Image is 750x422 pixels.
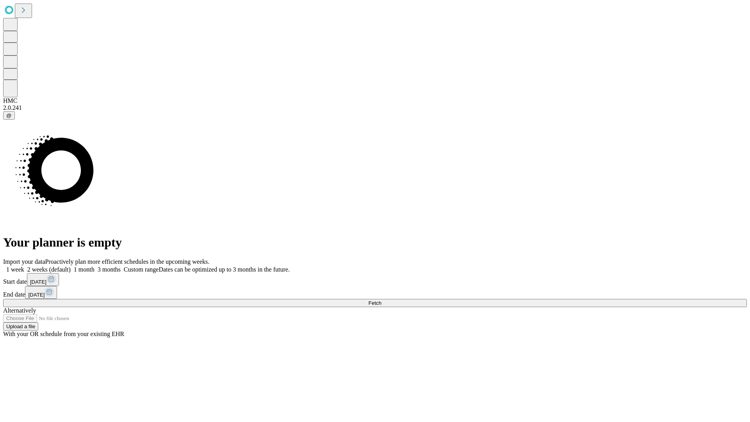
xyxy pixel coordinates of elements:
[98,266,121,273] span: 3 months
[159,266,289,273] span: Dates can be optimized up to 3 months in the future.
[3,111,15,120] button: @
[25,286,57,299] button: [DATE]
[3,299,747,307] button: Fetch
[6,266,24,273] span: 1 week
[368,300,381,306] span: Fetch
[3,307,36,314] span: Alternatively
[30,279,46,285] span: [DATE]
[3,235,747,250] h1: Your planner is empty
[27,266,71,273] span: 2 weeks (default)
[27,273,59,286] button: [DATE]
[3,97,747,104] div: HMC
[3,286,747,299] div: End date
[6,113,12,118] span: @
[3,258,45,265] span: Import your data
[124,266,159,273] span: Custom range
[28,292,45,298] span: [DATE]
[3,104,747,111] div: 2.0.241
[45,258,209,265] span: Proactively plan more efficient schedules in the upcoming weeks.
[3,273,747,286] div: Start date
[3,322,38,331] button: Upload a file
[74,266,95,273] span: 1 month
[3,331,124,337] span: With your OR schedule from your existing EHR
